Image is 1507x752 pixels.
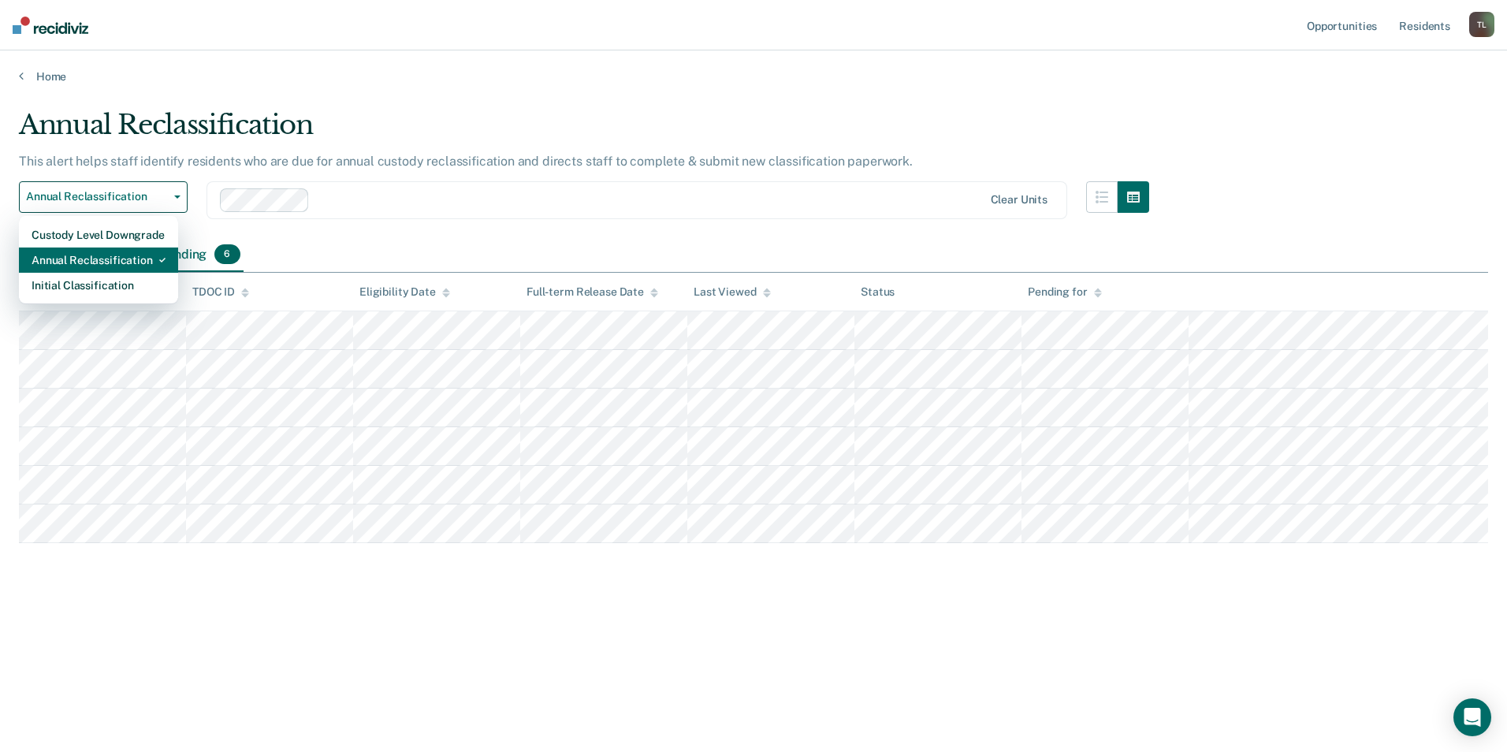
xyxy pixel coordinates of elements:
[1453,698,1491,736] div: Open Intercom Messenger
[1469,12,1494,37] div: T L
[694,285,770,299] div: Last Viewed
[214,244,240,265] span: 6
[991,193,1048,207] div: Clear units
[192,285,249,299] div: TDOC ID
[32,222,166,248] div: Custody Level Downgrade
[19,154,913,169] p: This alert helps staff identify residents who are due for annual custody reclassification and dir...
[861,285,895,299] div: Status
[1469,12,1494,37] button: TL
[1028,285,1101,299] div: Pending for
[527,285,658,299] div: Full-term Release Date
[32,273,166,298] div: Initial Classification
[19,69,1488,84] a: Home
[32,248,166,273] div: Annual Reclassification
[19,109,1149,154] div: Annual Reclassification
[26,190,168,203] span: Annual Reclassification
[13,17,88,34] img: Recidiviz
[359,285,450,299] div: Eligibility Date
[19,181,188,213] button: Annual Reclassification
[156,238,243,273] div: Pending6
